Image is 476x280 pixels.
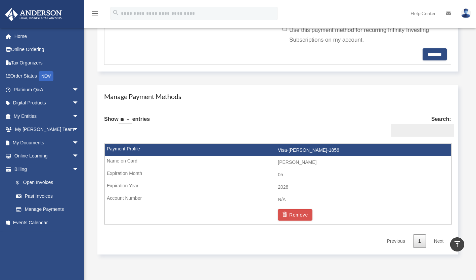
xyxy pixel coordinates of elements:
i: vertical_align_top [453,240,461,248]
td: 05 [105,169,451,181]
a: Digital Productsarrow_drop_down [5,96,89,110]
span: arrow_drop_down [72,136,86,150]
span: arrow_drop_down [72,96,86,110]
label: Show entries [104,114,150,131]
a: My Documentsarrow_drop_down [5,136,89,149]
td: N/A [105,193,451,206]
a: Order StatusNEW [5,69,89,83]
span: arrow_drop_down [72,123,86,137]
a: menu [91,12,99,17]
img: User Pic [461,8,471,18]
a: Home [5,30,89,43]
img: Anderson Advisors Platinum Portal [3,8,64,21]
input: Use this payment method for recurring Infinity Investing Subscriptions on my account. [283,27,287,31]
label: Use this payment method for recurring Infinity Investing Subscriptions on my account. [283,25,441,45]
button: Remove [278,209,312,221]
span: arrow_drop_down [72,162,86,176]
a: Online Ordering [5,43,89,56]
td: 2028 [105,181,451,194]
i: search [112,9,120,16]
label: Search: [388,114,451,137]
a: Online Learningarrow_drop_down [5,149,89,163]
a: Tax Organizers [5,56,89,69]
a: Events Calendar [5,216,89,229]
div: NEW [39,71,53,81]
a: vertical_align_top [450,237,464,251]
a: Billingarrow_drop_down [5,162,89,176]
input: Search: [391,124,454,137]
a: My [PERSON_NAME] Teamarrow_drop_down [5,123,89,136]
i: menu [91,9,99,17]
h4: Manage Payment Methods [104,92,451,101]
select: Showentries [119,116,132,124]
a: My Entitiesarrow_drop_down [5,109,89,123]
a: Next [429,234,449,248]
a: $Open Invoices [9,176,89,190]
span: arrow_drop_down [72,149,86,163]
a: Platinum Q&Aarrow_drop_down [5,83,89,96]
a: Manage Payments [9,203,86,216]
a: Past Invoices [9,189,89,203]
td: Visa-[PERSON_NAME]-1856 [105,144,451,157]
td: [PERSON_NAME] [105,156,451,169]
span: arrow_drop_down [72,83,86,97]
span: arrow_drop_down [72,109,86,123]
a: 1 [413,234,426,248]
a: Previous [382,234,410,248]
span: $ [20,179,23,187]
